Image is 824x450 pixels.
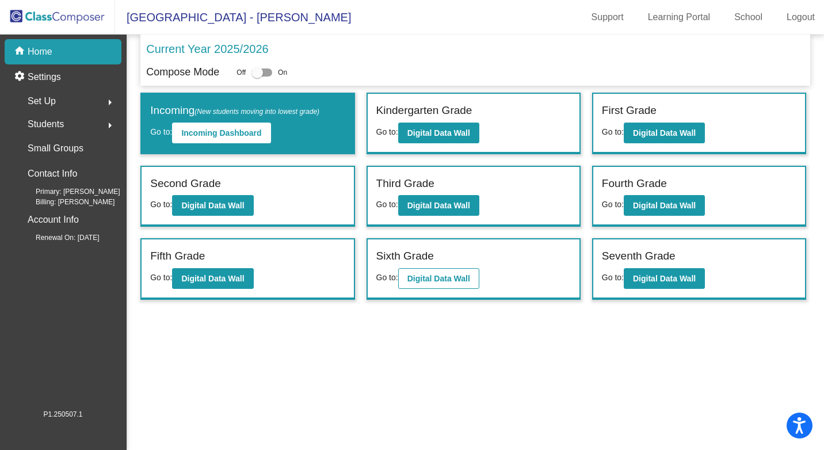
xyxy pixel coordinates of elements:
button: Digital Data Wall [398,268,479,289]
label: Fourth Grade [602,176,667,192]
span: Off [236,67,246,78]
button: Incoming Dashboard [172,123,270,143]
b: Digital Data Wall [181,201,244,210]
a: School [725,8,772,26]
label: Third Grade [376,176,434,192]
p: Contact Info [28,166,77,182]
button: Digital Data Wall [624,195,705,216]
span: Go to: [376,273,398,282]
label: Seventh Grade [602,248,676,265]
span: Primary: [PERSON_NAME] [17,186,120,197]
p: Compose Mode [146,64,219,80]
span: Go to: [602,273,624,282]
mat-icon: settings [14,70,28,84]
a: Learning Portal [639,8,720,26]
p: Small Groups [28,140,83,157]
b: Digital Data Wall [633,274,696,283]
label: Sixth Grade [376,248,434,265]
p: Home [28,45,52,59]
p: Current Year 2025/2026 [146,40,268,58]
span: On [278,67,287,78]
button: Digital Data Wall [172,195,253,216]
label: Kindergarten Grade [376,102,472,119]
b: Digital Data Wall [633,128,696,138]
b: Digital Data Wall [181,274,244,283]
b: Digital Data Wall [407,128,470,138]
label: First Grade [602,102,657,119]
b: Incoming Dashboard [181,128,261,138]
label: Fifth Grade [150,248,205,265]
b: Digital Data Wall [407,274,470,283]
span: Go to: [602,127,624,136]
span: Go to: [376,127,398,136]
span: Billing: [PERSON_NAME] [17,197,115,207]
button: Digital Data Wall [398,195,479,216]
b: Digital Data Wall [407,201,470,210]
span: Renewal On: [DATE] [17,232,99,243]
span: Students [28,116,64,132]
p: Settings [28,70,61,84]
p: Account Info [28,212,79,228]
a: Support [582,8,633,26]
button: Digital Data Wall [172,268,253,289]
mat-icon: arrow_right [103,119,117,132]
button: Digital Data Wall [624,268,705,289]
span: Go to: [376,200,398,209]
button: Digital Data Wall [624,123,705,143]
label: Second Grade [150,176,221,192]
span: Go to: [602,200,624,209]
mat-icon: arrow_right [103,96,117,109]
span: Go to: [150,200,172,209]
span: [GEOGRAPHIC_DATA] - [PERSON_NAME] [115,8,351,26]
span: (New students moving into lowest grade) [194,108,319,116]
mat-icon: home [14,45,28,59]
span: Go to: [150,273,172,282]
span: Set Up [28,93,56,109]
label: Incoming [150,102,319,119]
b: Digital Data Wall [633,201,696,210]
button: Digital Data Wall [398,123,479,143]
a: Logout [777,8,824,26]
span: Go to: [150,127,172,136]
